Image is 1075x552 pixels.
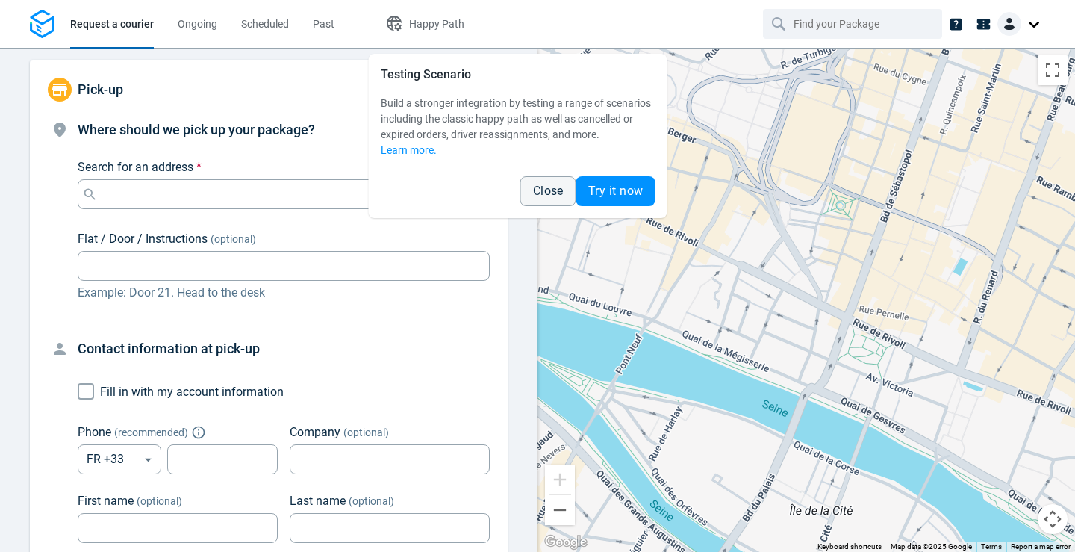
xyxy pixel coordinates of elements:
span: ( recommended ) [114,427,188,438]
span: Fill in with my account information [100,385,284,399]
input: Find your Package [794,10,914,38]
span: Pick-up [78,81,123,97]
span: Past [313,18,334,30]
span: Search for an address [78,160,193,174]
div: Pick-up [30,60,508,120]
span: First name [78,494,134,508]
span: Scheduled [241,18,289,30]
span: Try it now [588,185,644,197]
button: Explain "Recommended" [194,428,203,437]
span: Map data ©2025 Google [891,542,972,551]
span: Request a courier [70,18,154,30]
img: Google [541,533,591,552]
span: Flat / Door / Instructions [78,232,208,246]
span: (optional) [349,495,394,507]
span: Where should we pick up your package? [78,122,315,137]
span: Phone [78,425,111,439]
span: (optional) [211,233,256,245]
div: FR +33 [78,444,161,474]
a: Open this area in Google Maps (opens a new window) [541,533,591,552]
a: Learn more. [381,144,437,156]
span: (optional) [343,427,389,438]
img: Logo [30,10,54,39]
span: Ongoing [178,18,217,30]
span: Happy Path [409,18,464,30]
button: Map camera controls [1038,504,1068,534]
span: Testing Scenario [381,67,471,81]
button: Zoom in [545,465,575,494]
h4: Contact information at pick-up [78,338,490,359]
img: Client [997,12,1021,36]
a: Report a map error [1011,542,1071,551]
button: Toggle fullscreen view [1038,55,1068,85]
span: (optional) [137,495,182,507]
span: Close [533,185,564,197]
button: Zoom out [545,495,575,525]
span: Build a stronger integration by testing a range of scenarios including the classic happy path as ... [381,97,651,140]
button: Try it now [576,176,655,206]
a: Terms [981,542,1002,551]
span: Company [290,425,340,439]
p: Example: Door 21. Head to the desk [78,284,490,302]
span: Last name [290,494,346,508]
button: Close [520,176,576,206]
button: Keyboard shortcuts [817,542,882,552]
